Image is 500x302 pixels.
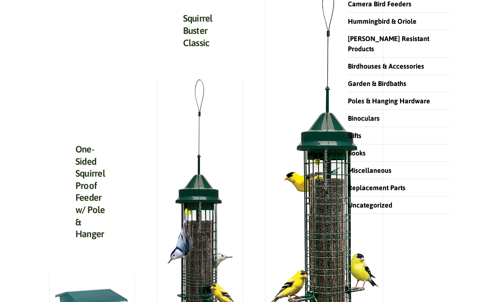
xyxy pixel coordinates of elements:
a: Gifts [348,132,361,139]
a: Replacement Parts [348,184,406,191]
a: Hummingbird & Oriole [348,17,417,25]
a: Poles & Hanging Hardware [348,97,430,105]
a: Garden & Birdbaths [348,80,406,87]
a: One-Sided Squirrel Proof Feeder w/ Pole & Hanger [75,144,105,239]
a: Birdhouses & Accessories [348,62,424,70]
a: Books [348,149,366,157]
a: [PERSON_NAME] Resistant Products [348,35,429,53]
a: Squirrel Buster Classic [183,13,213,48]
a: Uncategorized [348,201,392,209]
a: Binoculars [348,114,380,122]
a: Miscellaneous [348,166,392,174]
